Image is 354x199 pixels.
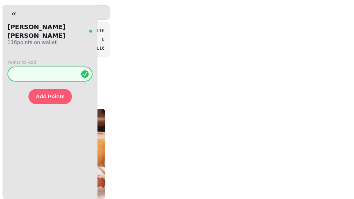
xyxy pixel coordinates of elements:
p: 116 [96,45,105,51]
span: Add Points [36,94,64,99]
p: 0 [102,36,105,42]
p: 116 points on wallet [7,39,92,46]
p: 116 [96,27,105,34]
p: [PERSON_NAME] [PERSON_NAME] [7,22,88,40]
button: Add Points [28,89,72,104]
label: Points to Add [7,59,92,65]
